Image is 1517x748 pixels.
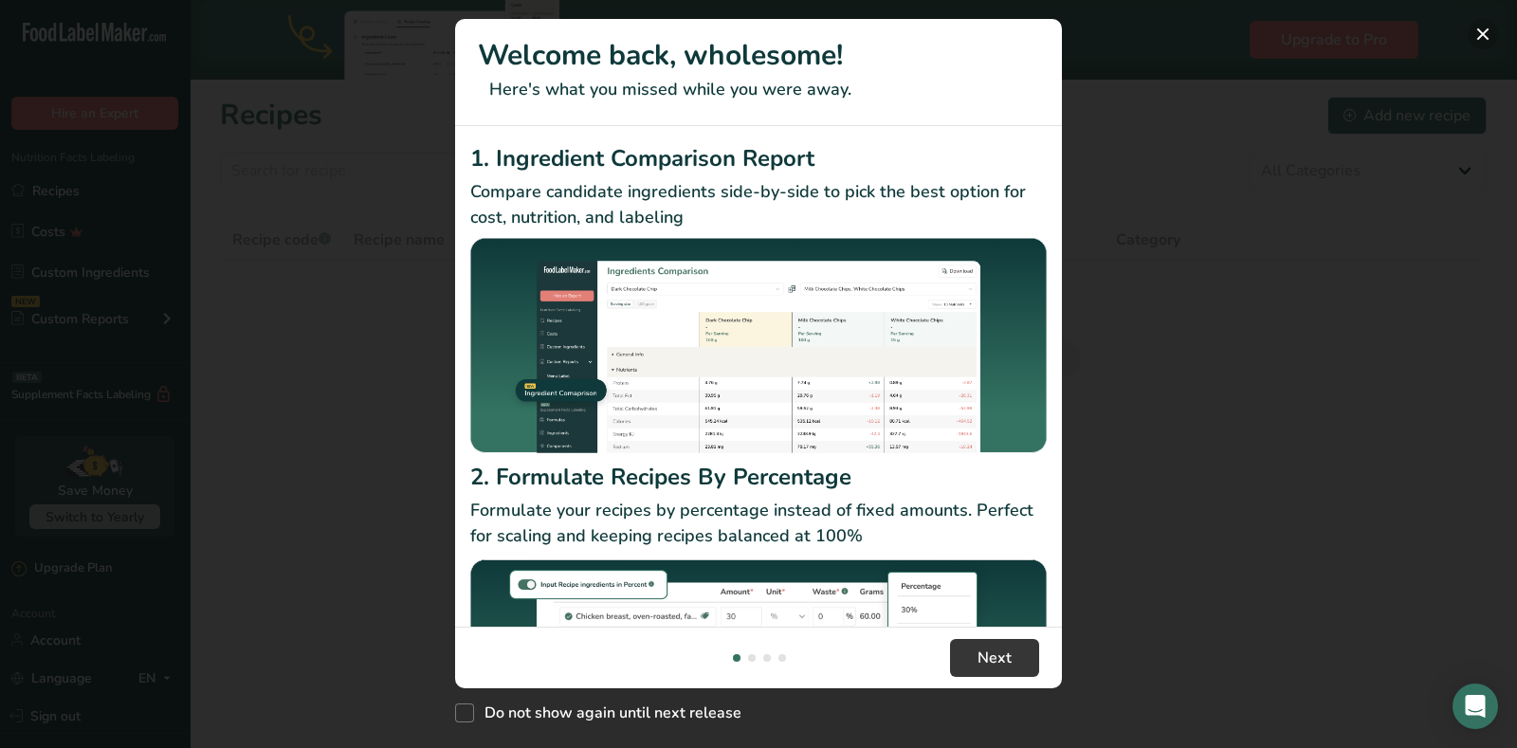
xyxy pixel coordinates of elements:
h1: Welcome back, wholesome! [478,34,1039,77]
button: Next [950,639,1039,677]
p: Formulate your recipes by percentage instead of fixed amounts. Perfect for scaling and keeping re... [470,498,1047,549]
span: Next [978,647,1012,669]
h2: 1. Ingredient Comparison Report [470,141,1047,175]
span: Do not show again until next release [474,703,741,722]
p: Compare candidate ingredients side-by-side to pick the best option for cost, nutrition, and labeling [470,179,1047,230]
h2: 2. Formulate Recipes By Percentage [470,460,1047,494]
p: Here's what you missed while you were away. [478,77,1039,102]
img: Ingredient Comparison Report [470,238,1047,453]
div: Open Intercom Messenger [1453,684,1498,729]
